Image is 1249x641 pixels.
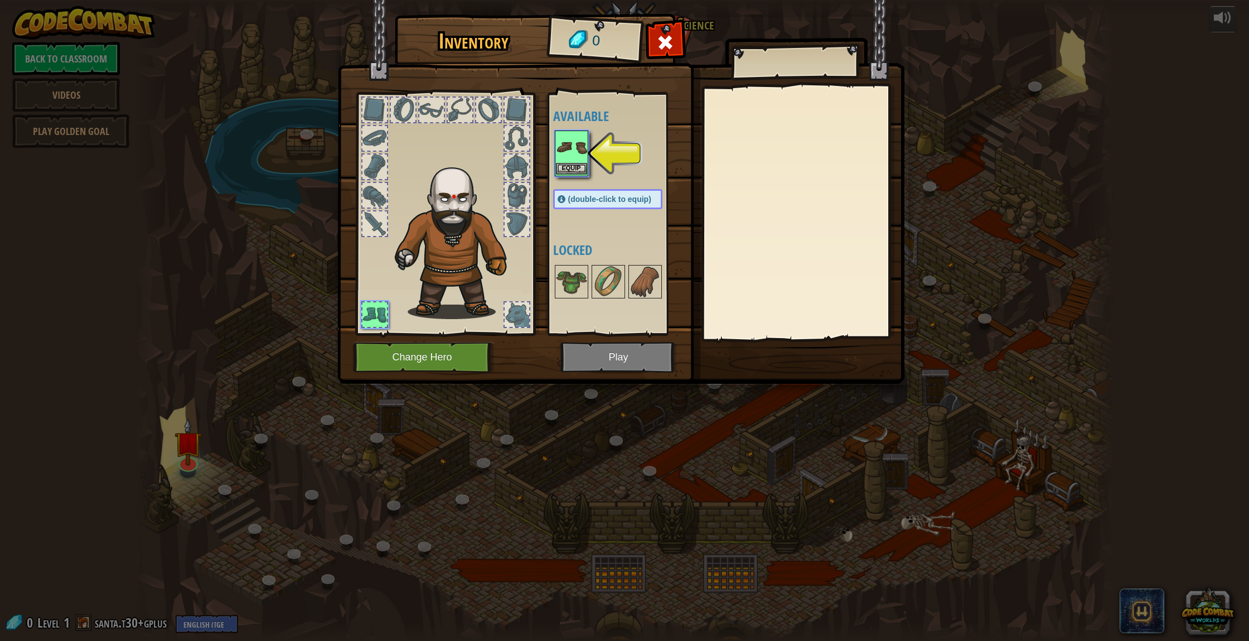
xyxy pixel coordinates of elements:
img: portrait.png [593,266,624,297]
h4: Available [553,109,685,123]
img: portrait.png [630,266,661,297]
h4: Locked [553,243,685,257]
img: portrait.png [556,266,587,297]
img: goliath_hair.png [389,157,526,319]
span: (double-click to equip) [568,195,651,204]
h1: Inventory [403,30,545,53]
button: Equip [556,163,587,175]
img: portrait.png [556,132,587,163]
button: Change Hero [353,342,495,373]
span: 0 [591,31,601,51]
